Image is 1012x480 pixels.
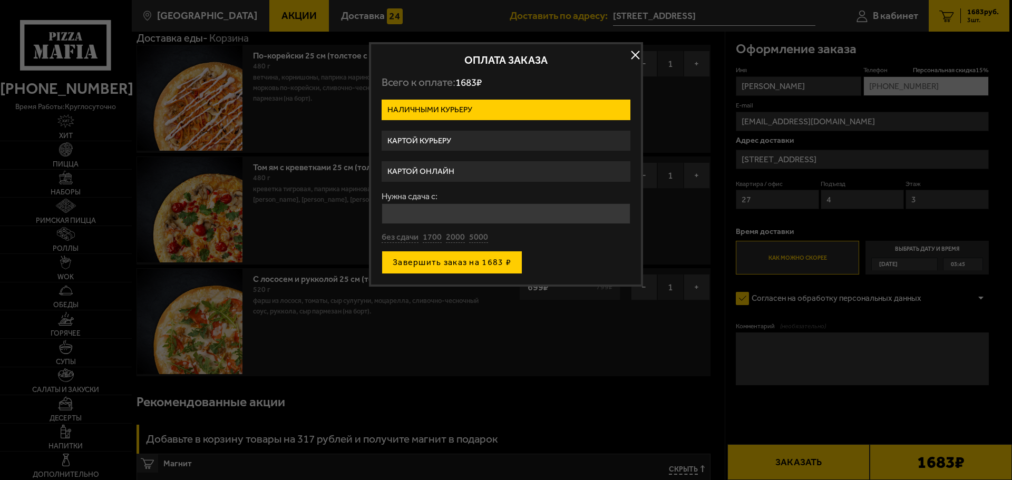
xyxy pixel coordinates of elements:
button: 5000 [469,232,488,243]
p: Всего к оплате: [382,76,630,89]
label: Картой онлайн [382,161,630,182]
h2: Оплата заказа [382,55,630,65]
label: Наличными курьеру [382,100,630,120]
button: без сдачи [382,232,419,243]
button: 2000 [446,232,465,243]
label: Картой курьеру [382,131,630,151]
label: Нужна сдача с: [382,192,630,201]
button: Завершить заказ на 1683 ₽ [382,251,522,274]
span: 1683 ₽ [455,76,482,89]
button: 1700 [423,232,442,243]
